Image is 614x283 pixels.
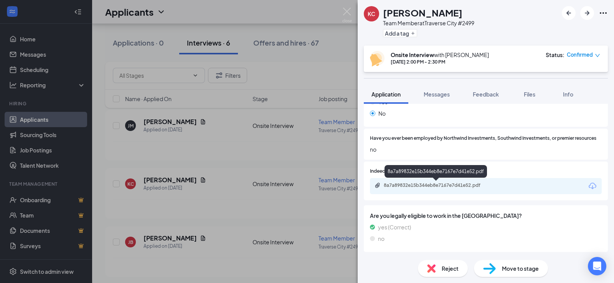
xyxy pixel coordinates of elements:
svg: Ellipses [599,8,608,18]
div: 8a7a89832e15b344eb8e7167e7d41e52.pdf [384,182,491,188]
span: Reject [442,264,459,273]
span: Indeed Resume [370,168,404,175]
svg: ArrowRight [583,8,592,18]
svg: Plus [411,31,415,36]
svg: Paperclip [375,182,381,188]
span: Feedback [473,91,499,98]
div: [DATE] 2:00 PM - 2:30 PM [391,59,489,65]
span: Have you ever been employed by Northwind Investments, Southwind Investments, or premier resources [370,135,596,142]
span: Info [563,91,573,98]
b: Onsite Interview [391,51,434,58]
button: ArrowLeftNew [562,6,576,20]
span: Are you legally eligible to work in the [GEOGRAPHIC_DATA]? [370,211,602,220]
svg: ArrowLeftNew [564,8,573,18]
button: ArrowRight [580,6,594,20]
div: Status : [546,51,564,59]
div: with [PERSON_NAME] [391,51,489,59]
span: Application [371,91,401,98]
span: Files [524,91,535,98]
div: 8a7a89832e15b344eb8e7167e7d41e52.pdf [385,165,487,178]
div: Team Member at Traverse City #2499 [383,19,474,27]
span: Move to stage [502,264,539,273]
span: no [370,145,602,154]
svg: Download [588,182,597,191]
span: no [378,234,385,243]
h1: [PERSON_NAME] [383,6,462,19]
span: Confirmed [567,51,593,59]
button: PlusAdd a tag [383,29,417,37]
span: No [378,109,386,118]
div: Open Intercom Messenger [588,257,606,275]
a: Paperclip8a7a89832e15b344eb8e7167e7d41e52.pdf [375,182,499,190]
span: yes (Correct) [378,223,411,231]
span: down [595,53,600,58]
div: KC [368,10,375,18]
span: Messages [424,91,450,98]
